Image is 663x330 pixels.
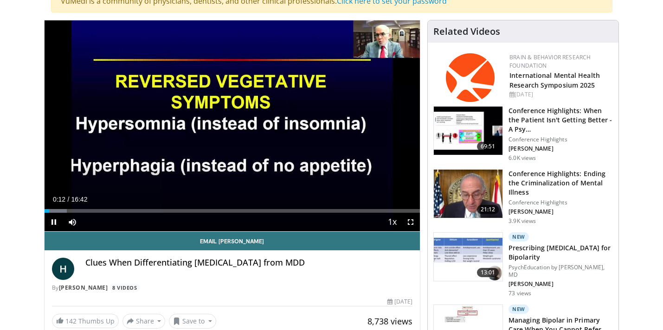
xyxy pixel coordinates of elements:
[509,136,613,143] p: Conference Highlights
[71,196,87,203] span: 16:42
[52,258,74,280] a: H
[509,280,613,288] p: [PERSON_NAME]
[85,258,413,268] h4: Clues When Differentiating [MEDICAL_DATA] from MDD
[45,209,420,213] div: Progress Bar
[477,142,499,151] span: 69:51
[446,53,495,102] img: 6bc95fc0-882d-4061-9ebb-ce70b98f0866.png.150x105_q85_autocrop_double_scale_upscale_version-0.2.png
[509,199,613,206] p: Conference Highlights
[509,145,613,152] p: [PERSON_NAME]
[509,90,611,99] div: [DATE]
[433,106,613,162] a: 69:51 Conference Highlights: When the Patient Isn't Getting Better - A Psy… Conference Highlights...
[109,284,140,292] a: 8 Videos
[122,314,166,329] button: Share
[45,213,63,231] button: Pause
[509,154,536,162] p: 6.0K views
[509,217,536,225] p: 3.9K views
[433,169,613,225] a: 21:12 Conference Highlights: Ending the Criminalization of Mental Illness Conference Highlights [...
[509,71,600,89] a: International Mental Health Research Symposium 2025
[509,290,531,297] p: 73 views
[65,317,77,325] span: 142
[434,170,502,218] img: 1419e6f0-d69a-482b-b3ae-1573189bf46e.150x105_q85_crop-smart_upscale.jpg
[433,232,613,297] a: 13:01 New Prescribing [MEDICAL_DATA] for Bipolarity PsychEducation by [PERSON_NAME], MD [PERSON_N...
[477,268,499,277] span: 13:01
[63,213,82,231] button: Mute
[509,243,613,262] h3: Prescribing [MEDICAL_DATA] for Bipolarity
[434,233,502,281] img: 3ace6f4c-cfd2-476b-9a95-3a681b2f2231.150x105_q85_crop-smart_upscale.jpg
[401,213,420,231] button: Fullscreen
[509,305,529,314] p: New
[45,20,420,232] video-js: Video Player
[68,196,70,203] span: /
[383,213,401,231] button: Playback Rate
[433,26,500,37] h4: Related Videos
[52,284,413,292] div: By
[367,316,412,327] span: 8,738 views
[509,169,613,197] h3: Conference Highlights: Ending the Criminalization of Mental Illness
[434,107,502,155] img: 4362ec9e-0993-4580-bfd4-8e18d57e1d49.150x105_q85_crop-smart_upscale.jpg
[169,314,216,329] button: Save to
[509,53,591,70] a: Brain & Behavior Research Foundation
[509,232,529,241] p: New
[477,205,499,214] span: 21:12
[45,232,420,250] a: Email [PERSON_NAME]
[53,196,65,203] span: 0:12
[509,208,613,216] p: [PERSON_NAME]
[52,314,119,328] a: 142 Thumbs Up
[509,106,613,134] h3: Conference Highlights: When the Patient Isn't Getting Better - A Psy…
[59,284,108,292] a: [PERSON_NAME]
[387,298,412,306] div: [DATE]
[509,264,613,279] p: PsychEducation by [PERSON_NAME], MD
